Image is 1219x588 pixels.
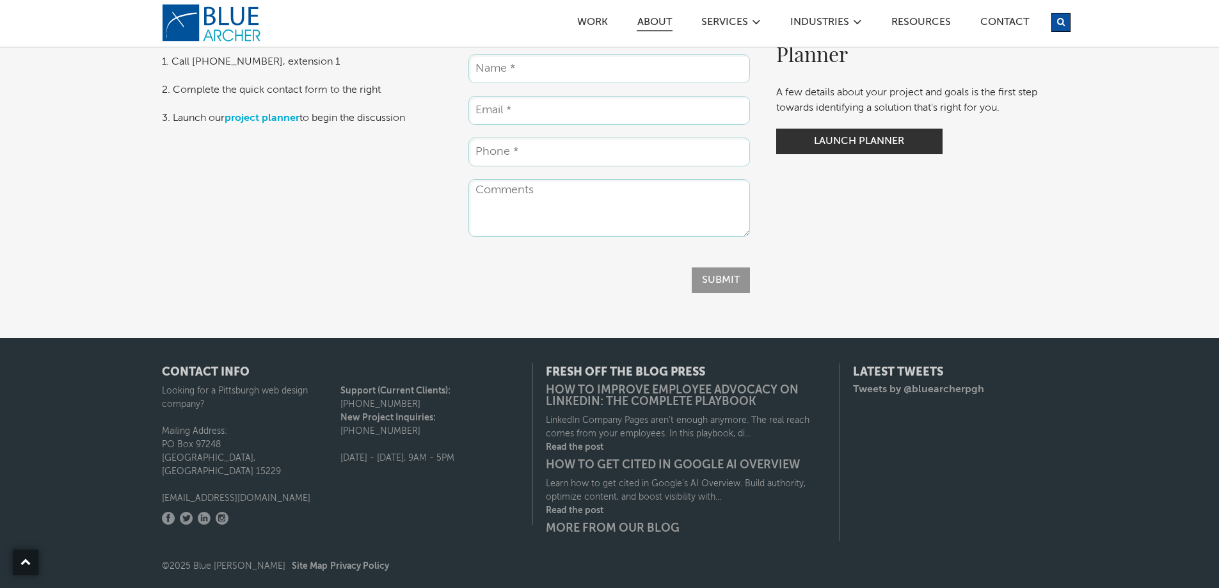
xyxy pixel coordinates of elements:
input: Submit [692,267,750,293]
a: Launch Planner [776,129,943,154]
h4: CONTACT INFO [162,367,520,378]
p: [PHONE_NUMBER] [340,411,520,438]
a: More from our blog [546,523,827,534]
a: Twitter [180,512,193,525]
p: Looking for a Pittsburgh web design company? [162,385,341,411]
span: ©2025 Blue [PERSON_NAME] [162,562,389,571]
a: Industries [790,18,850,31]
h4: Fresh Off the Blog Press [546,367,827,378]
a: Contact [980,18,1030,31]
a: LinkedIn [198,512,211,525]
a: Resources [891,18,952,31]
strong: Support (Current Clients): [340,386,450,395]
a: SERVICES [701,18,749,31]
a: How to Improve Employee Advocacy on LinkedIn: The Complete Playbook [546,385,827,408]
p: A few details about your project and goals is the first step towards identifying a solution that'... [776,85,1058,116]
a: Read the post [546,441,827,454]
a: Read the post [546,504,827,518]
p: 2. Complete the quick contact form to the right [162,83,443,98]
a: Privacy Policy [330,562,389,571]
h4: Latest Tweets [853,367,1058,378]
a: Tweets by @bluearcherpgh [853,385,984,395]
a: How to Get Cited in Google AI Overview [546,459,827,471]
p: Mailing Address: PO Box 97248 [GEOGRAPHIC_DATA], [GEOGRAPHIC_DATA] 15229 [162,425,341,479]
p: 3. Launch our to begin the discussion [162,111,443,126]
input: Email * [468,96,750,125]
input: Phone * [468,138,750,166]
a: Facebook [162,512,175,525]
p: Learn how to get cited in Google’s AI Overview. Build authority, optimize content, and boost visi... [546,477,827,504]
input: Name * [468,54,750,83]
p: [DATE] - [DATE], 9AM - 5PM [340,452,520,465]
p: [PHONE_NUMBER] [340,385,520,411]
a: Instagram [216,512,228,525]
p: [EMAIL_ADDRESS][DOMAIN_NAME] [162,492,341,505]
strong: New Project Inquiries: [340,413,436,422]
a: Site Map [292,562,328,571]
a: ABOUT [637,18,673,31]
a: project planner [225,113,299,123]
a: logo [162,4,264,42]
p: LinkedIn Company Pages aren’t enough anymore. The real reach comes from your employees. In this p... [546,414,827,441]
a: Work [577,18,609,31]
p: 1. Call [PHONE_NUMBER], extension 1 [162,54,443,70]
